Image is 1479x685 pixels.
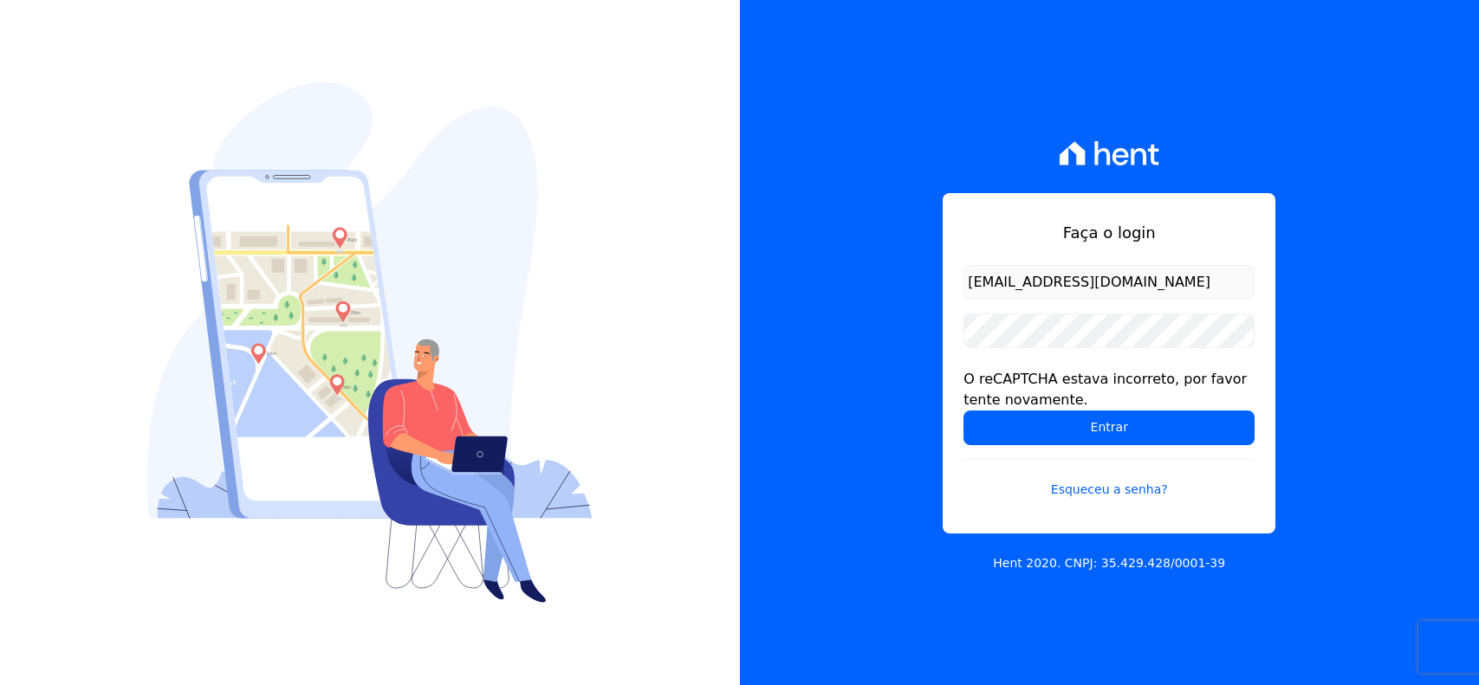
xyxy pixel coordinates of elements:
a: Esqueceu a senha? [963,459,1255,499]
input: Email [963,265,1255,300]
p: Hent 2020. CNPJ: 35.429.428/0001-39 [993,554,1225,572]
h1: Faça o login [963,221,1255,244]
img: Login [147,82,593,603]
input: Entrar [963,410,1255,445]
div: O reCAPTCHA estava incorreto, por favor tente novamente. [963,369,1255,410]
